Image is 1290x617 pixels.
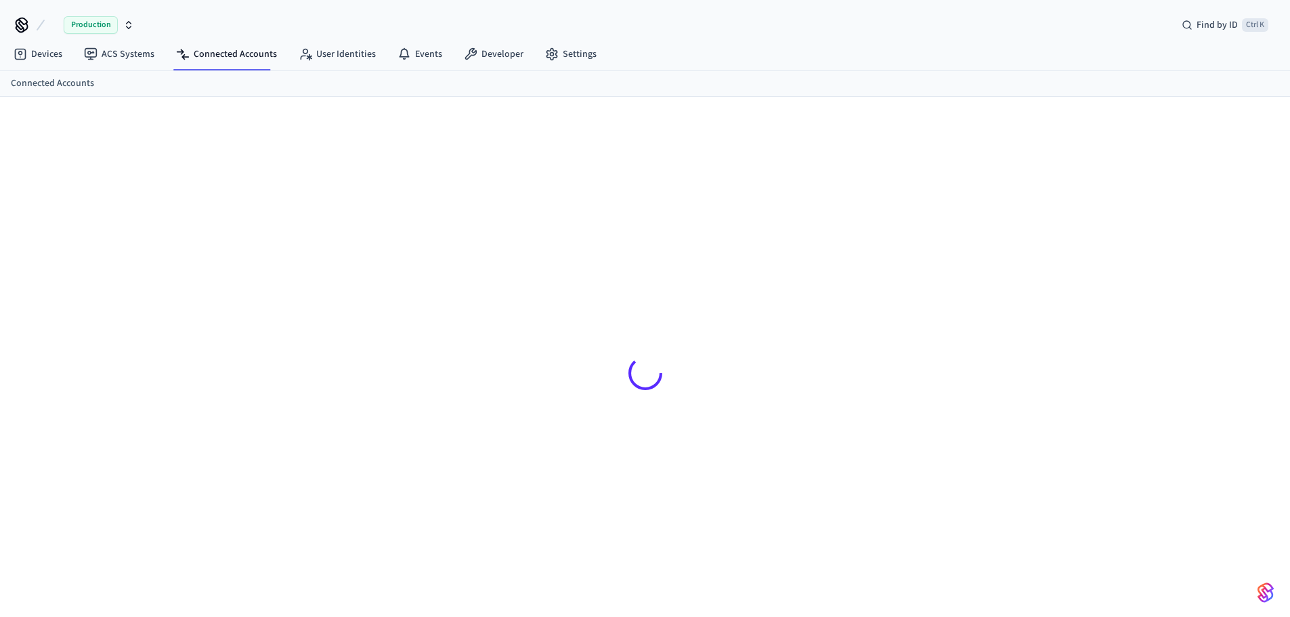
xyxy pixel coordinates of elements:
a: Events [387,42,453,66]
div: Find by IDCtrl K [1171,13,1279,37]
span: Ctrl K [1242,18,1268,32]
a: Connected Accounts [11,77,94,91]
a: Settings [534,42,607,66]
a: Developer [453,42,534,66]
a: Devices [3,42,73,66]
a: User Identities [288,42,387,66]
a: Connected Accounts [165,42,288,66]
span: Production [64,16,118,34]
img: SeamLogoGradient.69752ec5.svg [1257,582,1274,603]
span: Find by ID [1197,18,1238,32]
a: ACS Systems [73,42,165,66]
